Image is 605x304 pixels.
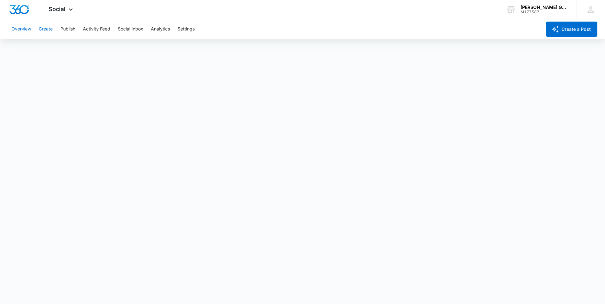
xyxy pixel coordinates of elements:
button: Overview [11,19,31,39]
button: Create [39,19,53,39]
button: Analytics [151,19,170,39]
button: Publish [60,19,75,39]
span: Social [49,6,65,12]
button: Settings [178,19,195,39]
button: Social Inbox [118,19,143,39]
div: account id [521,10,567,14]
div: account name [521,5,567,10]
button: Create a Post [546,22,597,37]
button: Activity Feed [83,19,110,39]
